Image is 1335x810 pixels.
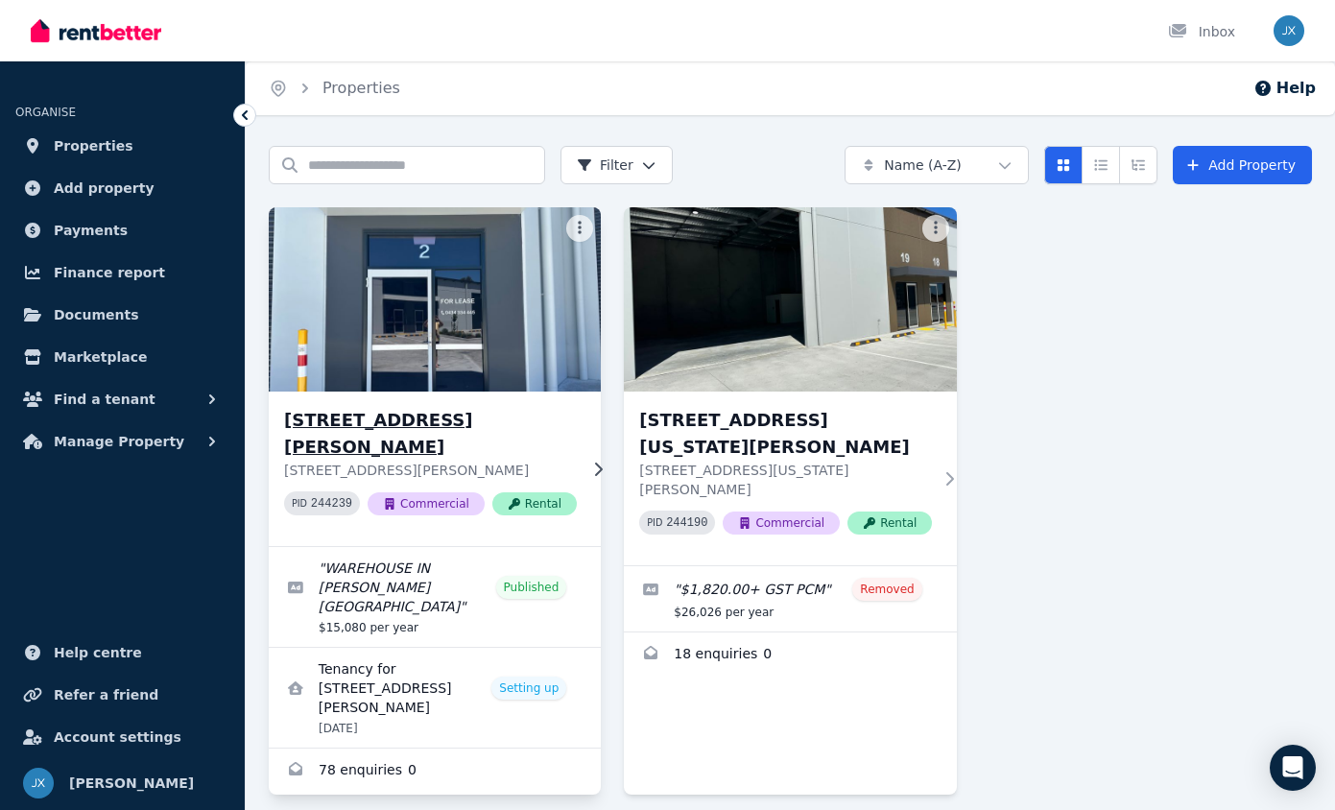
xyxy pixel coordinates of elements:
h3: [STREET_ADDRESS][PERSON_NAME] [284,407,577,461]
span: Add property [54,177,155,200]
button: Help [1253,77,1316,100]
a: 19/10 Michigan Road, Kelso[STREET_ADDRESS][US_STATE][PERSON_NAME][STREET_ADDRESS][US_STATE][PERSO... [624,207,956,565]
span: [PERSON_NAME] [69,772,194,795]
div: View options [1044,146,1157,184]
a: Edit listing: WAREHOUSE IN ROBIN HILL TRADE CENTRE [269,547,601,647]
a: Properties [15,127,229,165]
img: 19/10 Michigan Road, Kelso [624,207,956,392]
a: Enquiries for 2/12 Corporation Avenue, Robin Hill [269,749,601,795]
small: PID [647,517,662,528]
img: James Xuereb [23,768,54,798]
button: Manage Property [15,422,229,461]
span: Account settings [54,726,181,749]
span: Help centre [54,641,142,664]
code: 244239 [311,497,352,511]
span: Rental [847,512,932,535]
a: Add property [15,169,229,207]
button: Name (A-Z) [845,146,1029,184]
a: Properties [322,79,400,97]
span: Commercial [368,492,485,515]
button: More options [566,215,593,242]
span: Rental [492,492,577,515]
span: Manage Property [54,430,184,453]
a: Marketplace [15,338,229,376]
a: 2/12 Corporation Avenue, Robin Hill[STREET_ADDRESS][PERSON_NAME][STREET_ADDRESS][PERSON_NAME]PID ... [269,207,601,546]
p: [STREET_ADDRESS][PERSON_NAME] [284,461,577,480]
span: Filter [577,155,633,175]
a: Enquiries for 19/10 Michigan Road, Kelso [624,632,956,679]
a: Documents [15,296,229,334]
code: 244190 [666,516,707,530]
img: James Xuereb [1274,15,1304,46]
span: Marketplace [54,345,147,369]
a: Account settings [15,718,229,756]
span: Commercial [723,512,840,535]
button: Card view [1044,146,1083,184]
span: Refer a friend [54,683,158,706]
span: Find a tenant [54,388,155,411]
a: Finance report [15,253,229,292]
a: Refer a friend [15,676,229,714]
span: ORGANISE [15,106,76,119]
a: Help centre [15,633,229,672]
span: Payments [54,219,128,242]
div: Open Intercom Messenger [1270,745,1316,791]
button: Find a tenant [15,380,229,418]
small: PID [292,498,307,509]
span: Properties [54,134,133,157]
button: More options [922,215,949,242]
span: Name (A-Z) [884,155,962,175]
button: Expanded list view [1119,146,1157,184]
span: Finance report [54,261,165,284]
a: Add Property [1173,146,1312,184]
img: 2/12 Corporation Avenue, Robin Hill [260,202,609,396]
span: Documents [54,303,139,326]
a: Edit listing: $1,820.00+ GST PCM [624,566,956,631]
a: View details for Tenancy for 2/12 Corporation Avenue, Robin Hill [269,648,601,748]
a: Payments [15,211,229,250]
button: Filter [560,146,673,184]
button: Compact list view [1082,146,1120,184]
nav: Breadcrumb [246,61,423,115]
div: Inbox [1168,22,1235,41]
p: [STREET_ADDRESS][US_STATE][PERSON_NAME] [639,461,932,499]
img: RentBetter [31,16,161,45]
h3: [STREET_ADDRESS][US_STATE][PERSON_NAME] [639,407,932,461]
